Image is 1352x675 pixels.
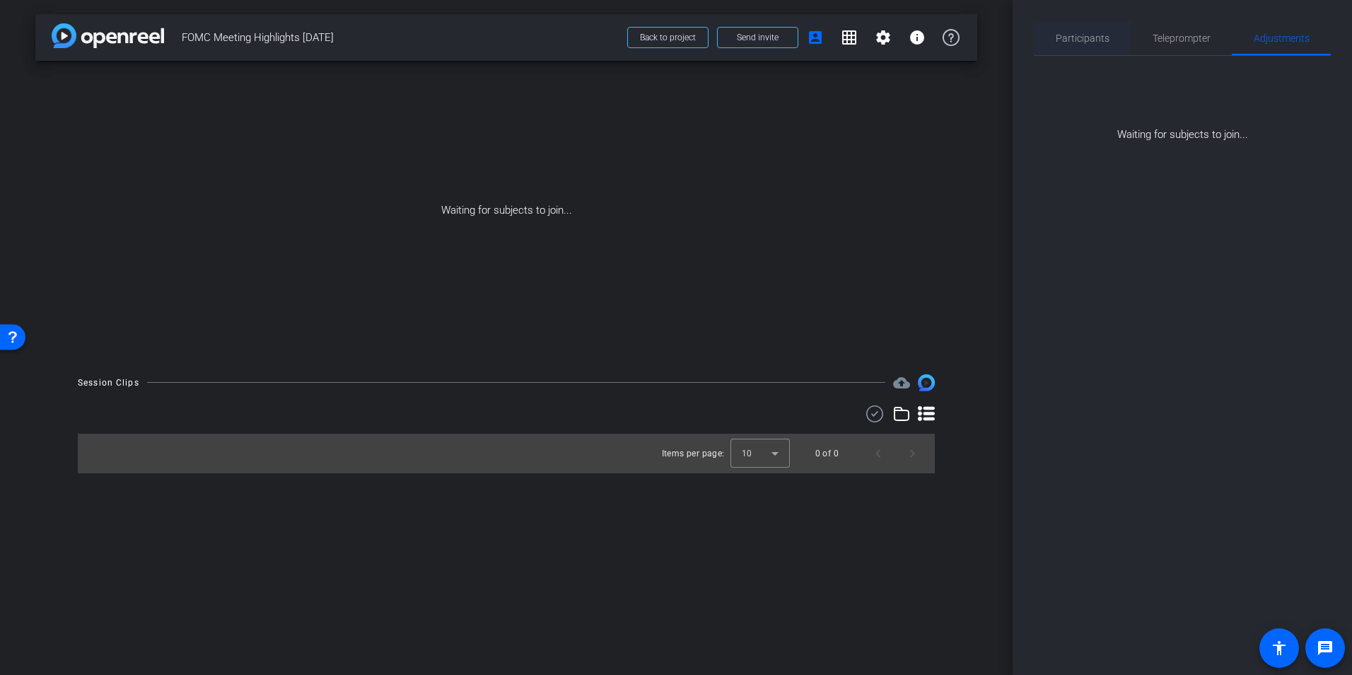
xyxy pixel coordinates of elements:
span: Teleprompter [1153,33,1211,43]
div: Session Clips [78,376,139,390]
mat-icon: info [909,29,926,46]
button: Previous page [861,437,895,471]
div: Waiting for subjects to join... [1034,56,1331,143]
div: 0 of 0 [815,446,839,461]
mat-icon: cloud_upload [893,374,910,391]
span: Destinations for your clips [893,374,910,391]
mat-icon: grid_on [841,29,858,46]
mat-icon: message [1317,640,1334,657]
div: Waiting for subjects to join... [35,61,977,360]
button: Back to project [627,27,709,48]
img: app-logo [52,23,164,48]
button: Send invite [717,27,798,48]
button: Next page [895,437,929,471]
div: Items per page: [662,446,725,461]
span: Back to project [640,33,696,42]
span: Participants [1056,33,1109,43]
mat-icon: settings [875,29,892,46]
mat-icon: accessibility [1271,640,1288,657]
span: FOMC Meeting Highlights [DATE] [182,23,619,52]
span: Send invite [737,32,779,43]
span: Adjustments [1254,33,1310,43]
mat-icon: account_box [807,29,824,46]
img: Session clips [918,374,935,391]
